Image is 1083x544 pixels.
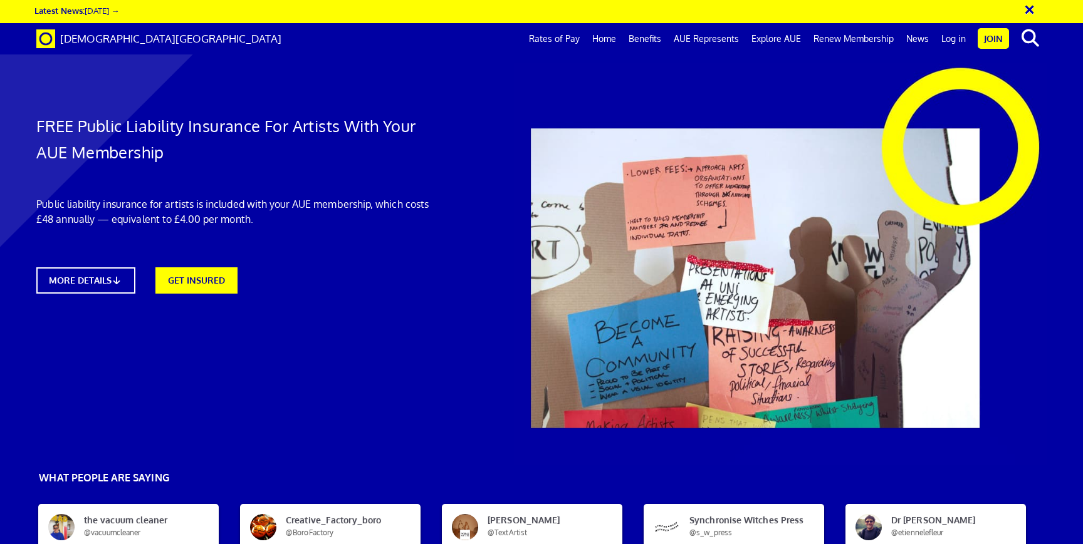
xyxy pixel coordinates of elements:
[60,32,281,45] span: [DEMOGRAPHIC_DATA][GEOGRAPHIC_DATA]
[882,514,1002,539] span: Dr [PERSON_NAME]
[75,514,195,539] span: the vacuum cleaner
[586,23,622,54] a: Home
[667,23,745,54] a: AUE Represents
[1012,25,1050,51] button: search
[680,514,800,539] span: Synchronise Witches Press
[745,23,807,54] a: Explore AUE
[978,28,1009,49] a: Join
[478,514,599,539] span: [PERSON_NAME]
[900,23,935,54] a: News
[286,528,333,537] span: @BoroFactory
[27,23,291,54] a: Brand [DEMOGRAPHIC_DATA][GEOGRAPHIC_DATA]
[935,23,972,54] a: Log in
[622,23,667,54] a: Benefits
[807,23,900,54] a: Renew Membership
[523,23,586,54] a: Rates of Pay
[488,528,527,537] span: @TextArtist
[36,197,446,227] p: Public liability insurance for artists is included with your AUE membership, which costs £48 annu...
[36,113,446,165] h1: FREE Public Liability Insurance For Artists With Your AUE Membership
[276,514,397,539] span: Creative_Factory_boro
[891,528,944,537] span: @etiennelefleur
[36,267,135,294] a: MORE DETAILS
[34,5,85,16] strong: Latest News:
[689,528,732,537] span: @s_w_press
[84,528,140,537] span: @vacuumcleaner
[34,5,119,16] a: Latest News:[DATE] →
[155,267,238,294] a: GET INSURED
